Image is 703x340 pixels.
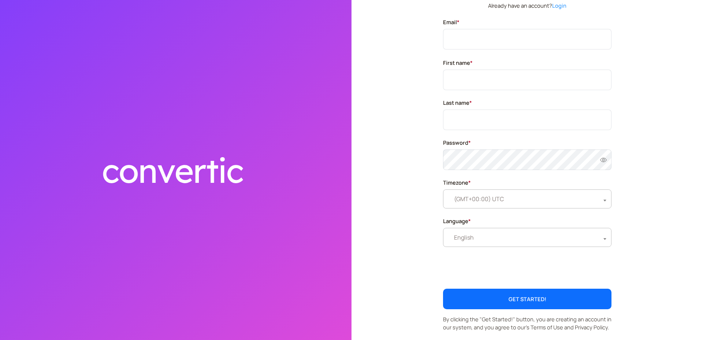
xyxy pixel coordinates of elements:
span: English [443,228,611,247]
label: Email [443,17,611,27]
label: Language [443,216,611,226]
p: Already have an account? [443,1,611,10]
span: visibility [600,156,607,164]
span: (GMT+00:00) UTC [451,194,511,204]
label: Timezone [443,177,611,188]
div: By clicking the "Get Started!" button, you are creating an account in our system, and you agree t... [439,315,616,331]
iframe: reCAPTCHA [446,254,557,283]
a: Login [552,2,566,9]
button: Get Started! [443,289,611,309]
img: convertic text [103,157,243,183]
label: Last name [443,97,611,108]
label: Password [443,137,611,148]
span: (GMT+00:00) UTC [443,190,611,208]
label: First name [443,58,611,68]
span: English [451,232,481,243]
